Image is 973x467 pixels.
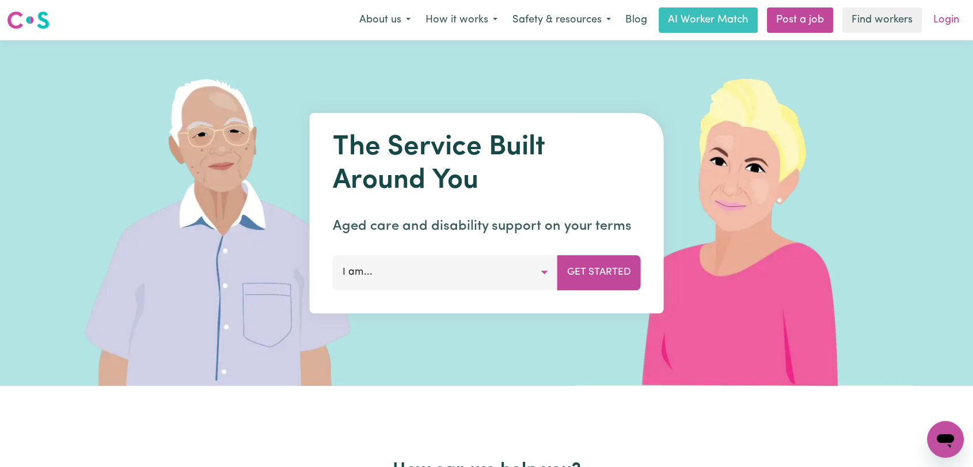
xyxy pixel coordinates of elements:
[618,7,654,33] a: Blog
[505,8,618,32] button: Safety & resources
[7,10,50,31] img: Careseekers logo
[418,8,505,32] button: How it works
[333,216,641,237] p: Aged care and disability support on your terms
[926,7,966,33] a: Login
[352,8,418,32] button: About us
[333,255,558,290] button: I am...
[7,7,50,33] a: Careseekers logo
[333,131,641,198] h1: The Service Built Around You
[557,255,641,290] button: Get Started
[842,7,922,33] a: Find workers
[927,421,964,458] iframe: Button to launch messaging window
[767,7,833,33] a: Post a job
[659,7,758,33] a: AI Worker Match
